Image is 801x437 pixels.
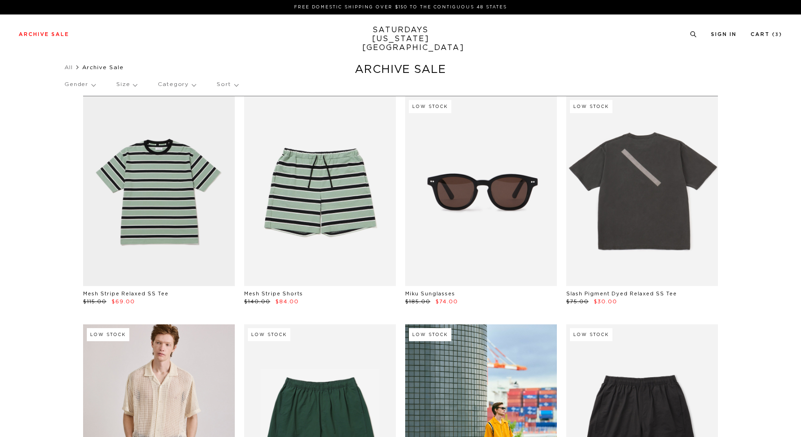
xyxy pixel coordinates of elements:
[409,100,451,113] div: Low Stock
[436,299,458,304] span: $74.00
[244,299,270,304] span: $140.00
[244,291,303,296] a: Mesh Stripe Shorts
[112,299,135,304] span: $69.00
[87,328,129,341] div: Low Stock
[405,291,455,296] a: Miku Sunglasses
[83,299,106,304] span: $115.00
[566,299,589,304] span: $75.00
[248,328,290,341] div: Low Stock
[570,328,612,341] div: Low Stock
[116,74,137,95] p: Size
[19,32,69,37] a: Archive Sale
[82,64,124,70] span: Archive Sale
[217,74,238,95] p: Sort
[158,74,196,95] p: Category
[405,299,430,304] span: $185.00
[64,64,73,70] a: All
[711,32,737,37] a: Sign In
[22,4,779,11] p: FREE DOMESTIC SHIPPING OVER $150 TO THE CONTIGUOUS 48 STATES
[362,26,439,52] a: SATURDAYS[US_STATE][GEOGRAPHIC_DATA]
[570,100,612,113] div: Low Stock
[83,291,169,296] a: Mesh Stripe Relaxed SS Tee
[275,299,299,304] span: $84.00
[64,74,95,95] p: Gender
[775,33,779,37] small: 3
[566,291,677,296] a: Slash Pigment Dyed Relaxed SS Tee
[751,32,782,37] a: Cart (3)
[594,299,617,304] span: $30.00
[409,328,451,341] div: Low Stock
